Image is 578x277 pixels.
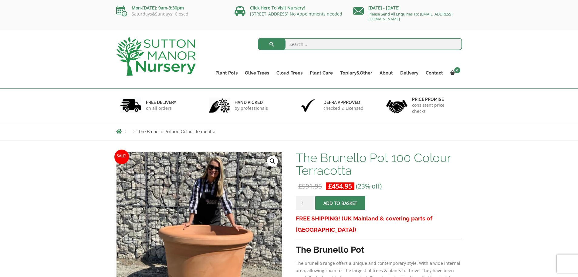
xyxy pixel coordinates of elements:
[114,150,129,164] span: Sale!
[422,69,447,77] a: Contact
[353,4,462,12] p: [DATE] - [DATE]
[241,69,273,77] a: Olive Trees
[116,4,225,12] p: Mon-[DATE]: 9am-3:30pm
[116,129,462,134] nav: Breadcrumbs
[323,105,363,111] p: checked & Licensed
[296,196,314,210] input: Product quantity
[296,151,462,177] h1: The Brunello Pot 100 Colour Terracotta
[328,182,332,190] span: £
[454,67,460,73] span: 0
[116,12,225,16] p: Saturdays&Sundays: Closed
[116,36,196,76] img: logo
[120,98,141,113] img: 1.jpg
[328,182,352,190] bdi: 454.95
[267,156,278,167] a: View full-screen image gallery
[412,102,458,114] p: consistent price checks
[296,245,364,255] strong: The Brunello Pot
[273,69,306,77] a: Cloud Trees
[258,38,462,50] input: Search...
[447,69,462,77] a: 0
[146,105,176,111] p: on all orders
[212,69,241,77] a: Plant Pots
[306,69,336,77] a: Plant Care
[376,69,397,77] a: About
[296,213,462,235] h3: FREE SHIPPING! (UK Mainland & covering parts of [GEOGRAPHIC_DATA])
[386,96,407,115] img: 4.jpg
[138,129,215,134] span: The Brunello Pot 100 Colour Terracotta
[336,69,376,77] a: Topiary&Other
[146,100,176,105] h6: FREE DELIVERY
[356,182,382,190] span: (23% off)
[397,69,422,77] a: Delivery
[368,11,452,22] a: Please Send All Enquiries To: [EMAIL_ADDRESS][DOMAIN_NAME]
[250,11,342,17] a: [STREET_ADDRESS] No Appointments needed
[235,105,268,111] p: by professionals
[298,182,302,190] span: £
[323,100,363,105] h6: Defra approved
[412,97,458,102] h6: Price promise
[235,100,268,105] h6: hand picked
[298,98,319,113] img: 3.jpg
[250,5,305,11] a: Click Here To Visit Nursery!
[298,182,322,190] bdi: 591.95
[209,98,230,113] img: 2.jpg
[315,196,365,210] button: Add to basket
